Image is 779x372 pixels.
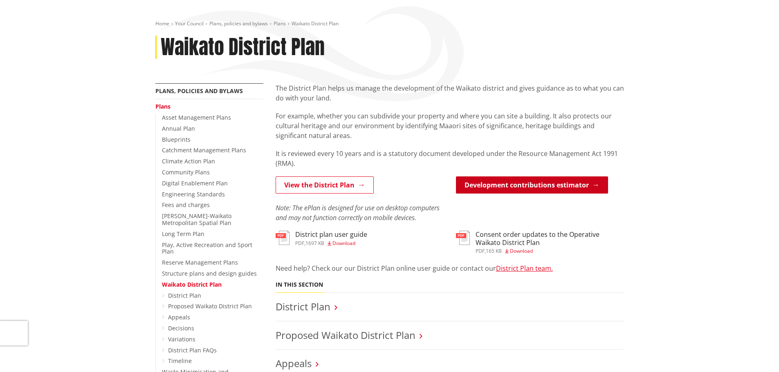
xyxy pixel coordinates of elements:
img: document-pdf.svg [276,231,290,245]
a: Engineering Standards [162,190,225,198]
div: , [295,241,367,246]
a: Your Council [175,20,204,27]
a: District Plan [276,300,330,313]
a: Decisions [168,324,194,332]
p: For example, whether you can subdivide your property and where you can site a building. It also p... [276,111,624,140]
em: Note: The ePlan is designed for use on desktop computers and may not function correctly on mobile... [276,203,440,222]
span: Download [510,247,533,254]
a: Plans, policies and bylaws [155,87,243,95]
a: Climate Action Plan [162,157,215,165]
a: Timeline [168,357,192,365]
p: Need help? Check our our District Plan online user guide or contact our [276,263,624,273]
span: 1697 KB [305,240,324,247]
a: Long Term Plan [162,230,204,238]
a: Blueprints [162,136,191,143]
a: Variations [168,335,195,343]
nav: breadcrumb [155,20,624,27]
span: Download [332,240,355,247]
h1: Waikato District Plan [161,36,325,59]
a: District plan user guide pdf,1697 KB Download [276,231,367,245]
a: Home [155,20,169,27]
a: Fees and charges [162,201,210,209]
h5: In this section [276,281,323,288]
a: Asset Management Plans [162,114,231,121]
a: Proposed Waikato District Plan [276,328,415,342]
a: Appeals [276,356,312,370]
a: Appeals [168,313,190,321]
a: District Plan [168,292,201,299]
a: Play, Active Recreation and Sport Plan [162,241,252,256]
a: Annual Plan [162,125,195,132]
a: Catchment Management Plans [162,146,246,154]
span: pdf [476,247,485,254]
p: The District Plan helps us manage the development of the Waikato district and gives guidance as t... [276,83,624,103]
a: Consent order updates to the Operative Waikato District Plan pdf,165 KB Download [456,231,624,253]
p: It is reviewed every 10 years and is a statutory document developed under the Resource Management... [276,149,624,168]
h3: Consent order updates to the Operative Waikato District Plan [476,231,624,246]
a: Proposed Waikato District Plan [168,302,252,310]
a: [PERSON_NAME]-Waikato Metropolitan Spatial Plan [162,212,231,227]
a: Plans [155,102,171,110]
span: 165 KB [486,247,502,254]
span: pdf [295,240,304,247]
a: Plans, policies and bylaws [209,20,268,27]
span: Waikato District Plan [292,20,339,27]
a: Plans [274,20,286,27]
a: Community Plans [162,168,210,176]
div: , [476,249,624,254]
a: District Plan team. [496,264,553,273]
a: District Plan FAQs [168,346,217,354]
a: Structure plans and design guides [162,270,257,277]
img: document-pdf.svg [456,231,470,245]
h3: District plan user guide [295,231,367,238]
a: View the District Plan [276,176,374,194]
a: Waikato District Plan [162,281,222,288]
a: Reserve Management Plans [162,258,238,266]
a: Development contributions estimator [456,176,608,194]
a: Digital Enablement Plan [162,179,228,187]
iframe: Messenger Launcher [741,338,771,367]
